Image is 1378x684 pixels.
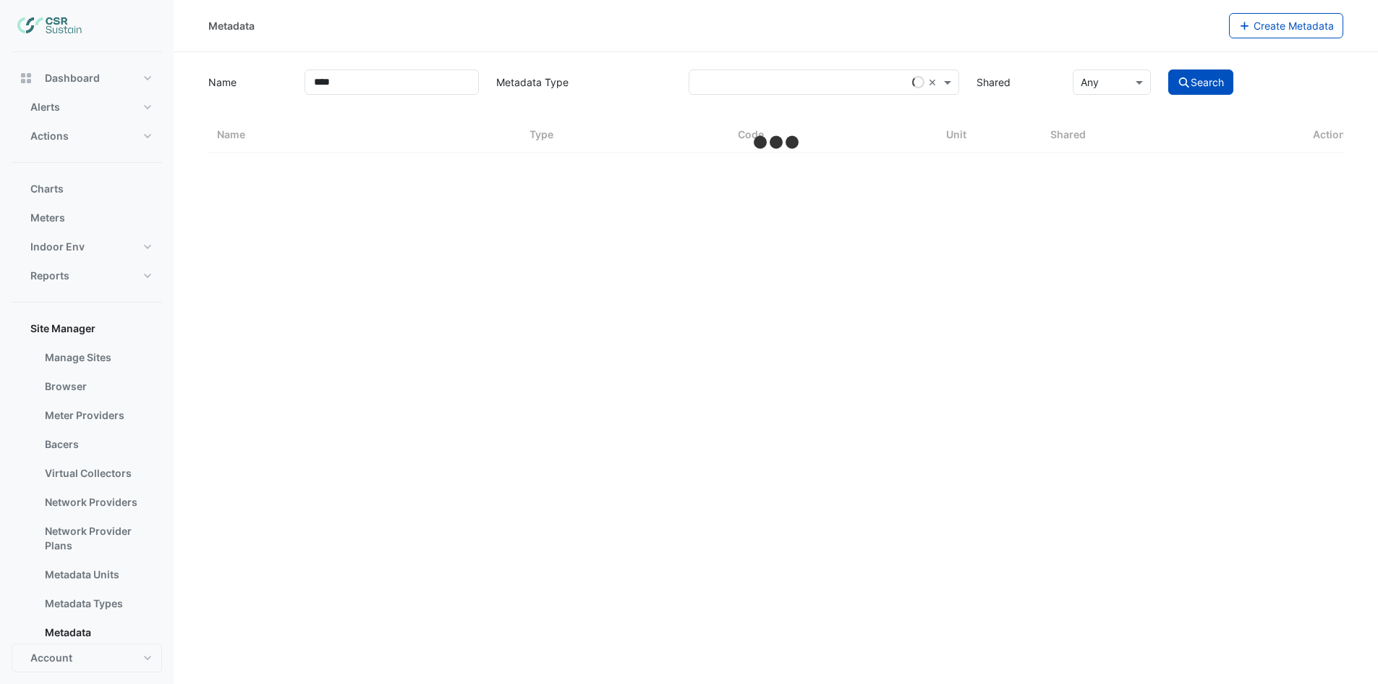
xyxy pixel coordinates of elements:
[529,128,553,140] span: Type
[488,69,679,95] label: Metadata Type
[738,128,764,140] span: Code
[33,589,162,618] a: Metadata Types
[1254,20,1334,32] span: Create Metadata
[30,182,64,196] span: Charts
[30,129,69,143] span: Actions
[30,269,69,283] span: Reports
[1313,127,1345,143] span: Action
[1050,128,1086,140] span: Shared
[12,643,162,672] button: Account
[12,261,162,290] button: Reports
[33,517,162,560] a: Network Provider Plans
[200,69,296,95] label: Name
[33,560,162,589] a: Metadata Units
[12,93,162,122] button: Alerts
[946,128,966,140] span: Unit
[1168,69,1233,95] button: Search
[33,430,162,459] a: Bacers
[30,100,60,114] span: Alerts
[30,240,85,254] span: Indoor Env
[33,343,162,372] a: Manage Sites
[33,372,162,401] a: Browser
[928,75,940,90] span: Clear
[12,232,162,261] button: Indoor Env
[12,203,162,232] button: Meters
[217,128,245,140] span: Name
[968,69,1064,95] label: Shared
[12,174,162,203] button: Charts
[30,321,95,336] span: Site Manager
[12,64,162,93] button: Dashboard
[17,12,82,41] img: Company Logo
[19,71,33,85] app-icon: Dashboard
[45,71,100,85] span: Dashboard
[1229,13,1344,38] button: Create Metadata
[208,18,255,33] div: Metadata
[30,211,65,225] span: Meters
[30,651,72,665] span: Account
[12,314,162,343] button: Site Manager
[12,122,162,151] button: Actions
[33,459,162,488] a: Virtual Collectors
[33,401,162,430] a: Meter Providers
[33,488,162,517] a: Network Providers
[33,618,162,647] a: Metadata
